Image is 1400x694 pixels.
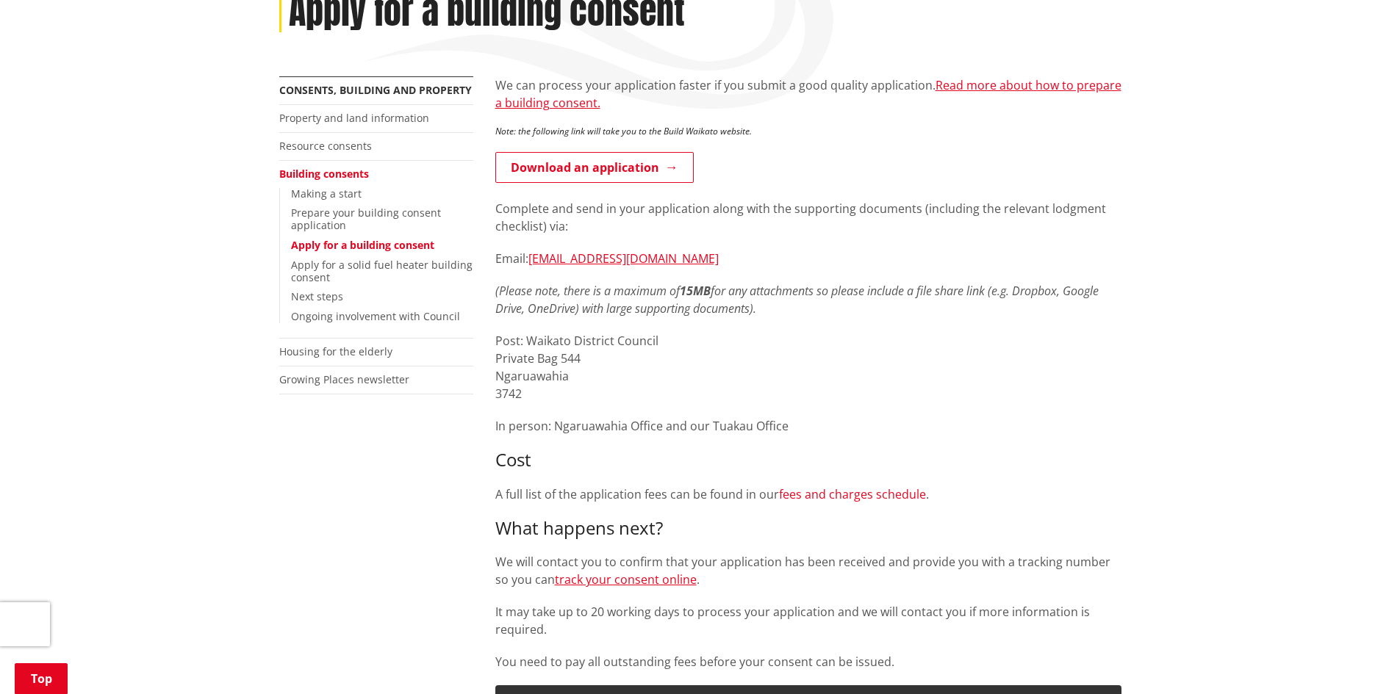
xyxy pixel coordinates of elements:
p: We will contact you to confirm that your application has been received and provide you with a tra... [495,553,1121,588]
a: Growing Places newsletter [279,372,409,386]
p: We can process your application faster if you submit a good quality application. [495,76,1121,112]
a: Apply for a building consent [291,238,434,252]
a: [EMAIL_ADDRESS][DOMAIN_NAME] [528,250,719,267]
p: In person: Ngaruawahia Office and our Tuakau Office [495,417,1121,435]
em: Note: the following link will take you to the Build Waikato website. [495,125,752,137]
p: It may take up to 20 working days to process your application and we will contact you if more inf... [495,603,1121,638]
h3: What happens next? [495,518,1121,539]
a: Read more about how to prepare a building consent. [495,77,1121,111]
a: Consents, building and property [279,83,472,97]
a: Next steps [291,289,343,303]
a: Making a start [291,187,362,200]
a: Building consents [279,167,369,181]
a: Top [15,663,68,694]
h3: Cost [495,449,1121,471]
a: Resource consents [279,139,372,153]
a: Housing for the elderly [279,344,392,358]
p: Email: [495,250,1121,267]
a: fees and charges schedule [779,486,926,502]
a: Ongoing involvement with Council [291,309,460,323]
p: Post: Waikato District Council Private Bag 544 Ngaruawahia 3742 [495,332,1121,402]
p: You need to pay all outstanding fees before your consent can be issued. [495,653,1121,670]
a: Apply for a solid fuel heater building consent​ [291,258,473,284]
strong: 15MB [680,283,711,299]
a: track your consent online [555,571,697,588]
iframe: Messenger Launcher [1332,632,1385,685]
a: Prepare your building consent application [291,206,441,232]
a: Property and land information [279,111,429,125]
p: A full list of the application fees can be found in our . [495,485,1121,503]
a: Download an application [495,152,694,183]
em: (Please note, there is a maximum of for any attachments so please include a file share link (e.g.... [495,283,1099,317]
p: Complete and send in your application along with the supporting documents (including the relevant... [495,200,1121,235]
